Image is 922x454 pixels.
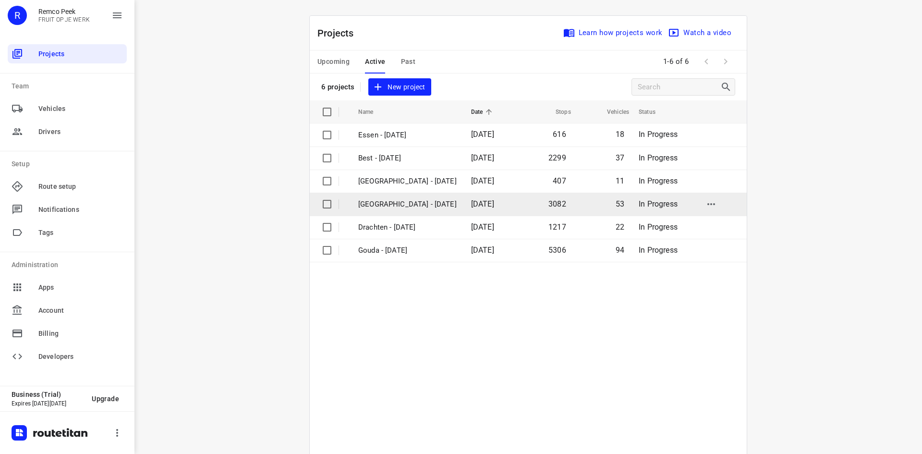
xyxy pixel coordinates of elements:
span: Past [401,56,416,68]
span: Projects [38,49,123,59]
span: Apps [38,282,123,293]
span: [DATE] [471,153,494,162]
span: Tags [38,228,123,238]
div: Billing [8,324,127,343]
p: Drachten - Monday [358,222,457,233]
p: Administration [12,260,127,270]
p: Essen - Monday [358,130,457,141]
span: Date [471,106,496,118]
span: 11 [616,176,624,185]
span: [DATE] [471,222,494,232]
span: Drivers [38,127,123,137]
div: Route setup [8,177,127,196]
div: Apps [8,278,127,297]
span: 3082 [548,199,566,209]
p: Business (Trial) [12,391,84,398]
span: Next Page [716,52,735,71]
div: R [8,6,27,25]
span: Upcoming [317,56,350,68]
span: In Progress [639,245,678,255]
span: 1-6 of 6 [659,51,693,72]
span: In Progress [639,153,678,162]
span: 2299 [548,153,566,162]
span: In Progress [639,199,678,209]
p: Zwolle - Monday [358,199,457,210]
span: Billing [38,329,123,339]
span: Status [639,106,668,118]
button: New project [368,78,431,96]
p: Remco Peek [38,8,90,15]
div: Vehicles [8,99,127,118]
span: 616 [553,130,566,139]
span: Upgrade [92,395,119,403]
span: Name [358,106,386,118]
span: 5306 [548,245,566,255]
span: [DATE] [471,199,494,209]
div: Tags [8,223,127,242]
p: Gouda - Monday [358,245,457,256]
span: Active [365,56,385,68]
span: Stops [543,106,571,118]
p: Expires [DATE][DATE] [12,400,84,407]
p: Antwerpen - Monday [358,176,457,187]
div: Search [720,81,735,93]
span: 407 [553,176,566,185]
span: Previous Page [697,52,716,71]
span: Notifications [38,205,123,215]
span: New project [374,81,425,93]
div: Projects [8,44,127,63]
span: [DATE] [471,130,494,139]
span: 22 [616,222,624,232]
span: 18 [616,130,624,139]
input: Search projects [638,80,720,95]
span: Vehicles [38,104,123,114]
span: In Progress [639,222,678,232]
span: 1217 [548,222,566,232]
div: Drivers [8,122,127,141]
p: Team [12,81,127,91]
p: Projects [317,26,362,40]
span: Route setup [38,182,123,192]
span: Developers [38,352,123,362]
p: 6 projects [321,83,354,91]
span: 53 [616,199,624,209]
span: Account [38,306,123,316]
p: Setup [12,159,127,169]
div: Notifications [8,200,127,219]
span: 37 [616,153,624,162]
p: FRUIT OP JE WERK [38,16,90,23]
p: Best - Monday [358,153,457,164]
span: [DATE] [471,176,494,185]
div: Account [8,301,127,320]
div: Developers [8,347,127,366]
button: Upgrade [84,390,127,407]
span: Vehicles [594,106,629,118]
span: In Progress [639,176,678,185]
span: In Progress [639,130,678,139]
span: 94 [616,245,624,255]
span: [DATE] [471,245,494,255]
